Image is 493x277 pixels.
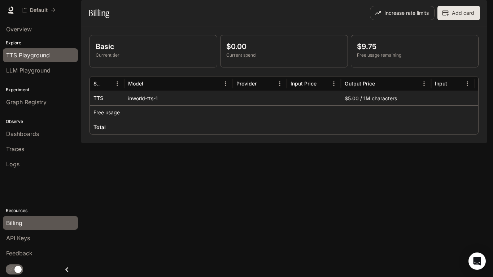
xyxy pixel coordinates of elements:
[357,52,472,58] p: Free usage remaining
[448,78,459,89] button: Sort
[88,6,109,20] h1: Billing
[93,80,100,87] div: Service
[226,41,342,52] p: $0.00
[370,6,435,20] button: Increase rate limits
[30,7,48,13] p: Default
[462,78,473,89] button: Menu
[112,78,123,89] button: Menu
[125,91,233,105] div: inworld-tts-1
[236,80,257,87] div: Provider
[437,6,480,20] button: Add card
[93,124,106,131] h6: Total
[93,94,103,102] p: TTS
[317,78,328,89] button: Sort
[419,78,429,89] button: Menu
[226,52,342,58] p: Current spend
[19,3,59,17] button: All workspaces
[274,78,285,89] button: Menu
[328,78,339,89] button: Menu
[468,252,486,270] div: Open Intercom Messenger
[144,78,155,89] button: Sort
[96,52,211,58] p: Current tier
[357,41,472,52] p: $9.75
[376,78,387,89] button: Sort
[435,80,447,87] div: Input
[128,80,143,87] div: Model
[345,80,375,87] div: Output Price
[101,78,112,89] button: Sort
[341,91,431,105] div: $5.00 / 1M characters
[257,78,268,89] button: Sort
[96,41,211,52] p: Basic
[93,109,120,116] p: Free usage
[291,80,317,87] div: Input Price
[220,78,231,89] button: Menu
